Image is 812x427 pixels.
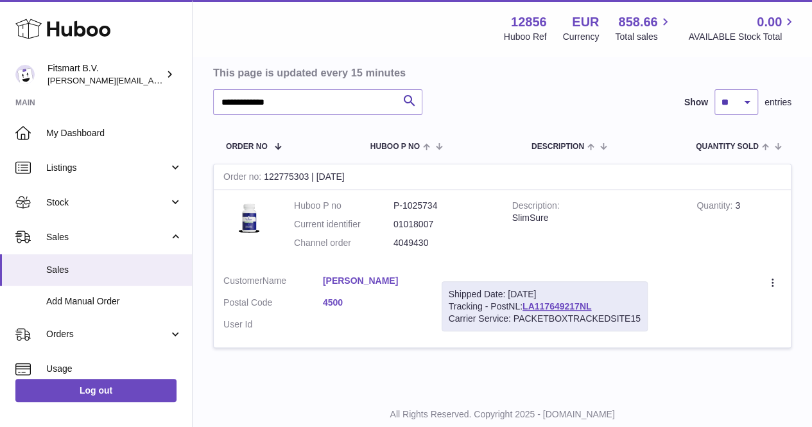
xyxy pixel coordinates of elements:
a: 858.66 Total sales [615,13,672,43]
img: jonathan@leaderoo.com [15,65,35,84]
dt: User Id [223,318,323,331]
strong: EUR [572,13,599,31]
dd: 4049430 [393,237,493,249]
span: entries [764,96,791,109]
h3: This page is updated every 15 minutes [213,65,788,80]
span: AVAILABLE Stock Total [688,31,797,43]
span: Stock [46,196,169,209]
strong: Description [512,200,560,214]
dt: Current identifier [294,218,393,231]
strong: Order no [223,171,264,185]
span: Orders [46,328,169,340]
span: Add Manual Order [46,295,182,308]
dt: Huboo P no [294,200,393,212]
span: 0.00 [757,13,782,31]
div: Carrier Service: PACKETBOXTRACKEDSITE15 [449,313,641,325]
div: Huboo Ref [504,31,547,43]
a: Log out [15,379,177,402]
div: SlimSure [512,212,678,224]
strong: Quantity [696,200,735,214]
label: Show [684,96,708,109]
span: Usage [46,363,182,375]
span: Quantity Sold [696,143,759,151]
a: 4500 [323,297,422,309]
img: 128561738056625.png [223,200,275,235]
div: Shipped Date: [DATE] [449,288,641,301]
span: Sales [46,231,169,243]
span: Sales [46,264,182,276]
span: Listings [46,162,169,174]
span: Total sales [615,31,672,43]
div: Tracking - PostNL: [442,281,648,332]
p: All Rights Reserved. Copyright 2025 - [DOMAIN_NAME] [203,408,802,421]
span: Huboo P no [370,143,420,151]
dd: 01018007 [393,218,493,231]
span: [PERSON_NAME][EMAIL_ADDRESS][DOMAIN_NAME] [48,75,257,85]
span: Description [531,143,584,151]
strong: 12856 [511,13,547,31]
div: Currency [563,31,600,43]
dd: P-1025734 [393,200,493,212]
span: Order No [226,143,268,151]
td: 3 [687,190,791,265]
span: My Dashboard [46,127,182,139]
dt: Postal Code [223,297,323,312]
span: 858.66 [618,13,657,31]
a: LA117649217NL [523,301,591,311]
div: Fitsmart B.V. [48,62,163,87]
div: 122775303 | [DATE] [214,164,791,190]
span: Customer [223,275,263,286]
dt: Name [223,275,323,290]
a: [PERSON_NAME] [323,275,422,287]
dt: Channel order [294,237,393,249]
a: 0.00 AVAILABLE Stock Total [688,13,797,43]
